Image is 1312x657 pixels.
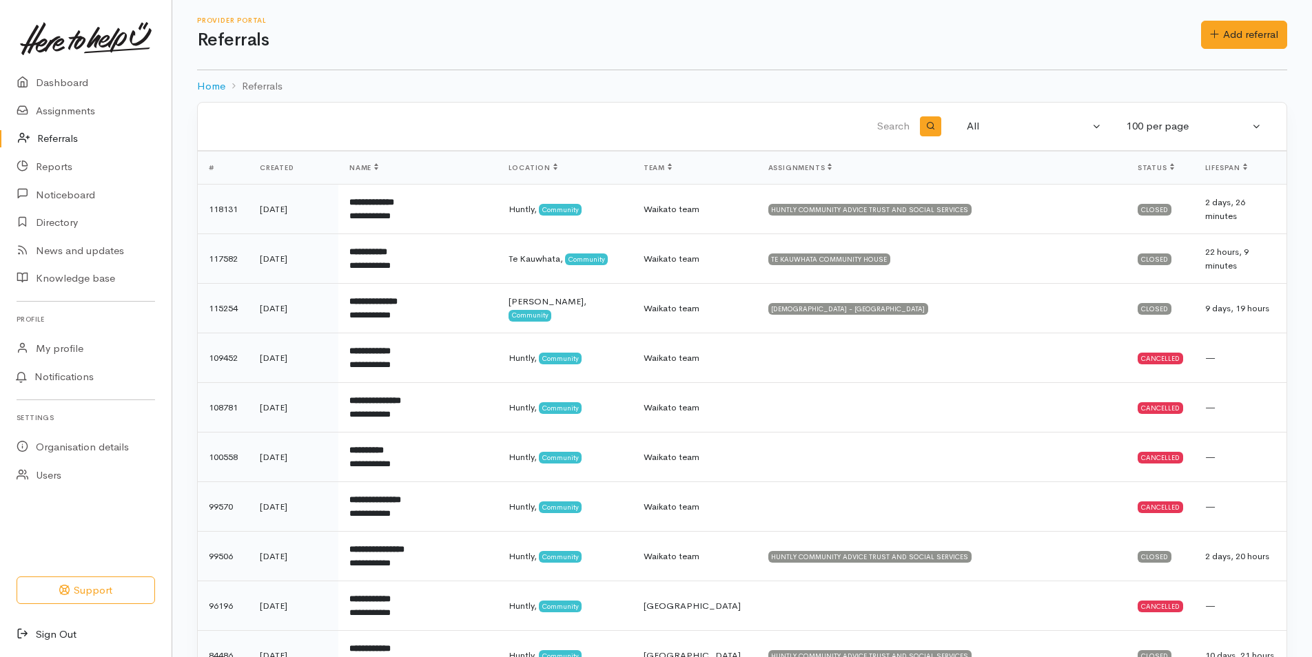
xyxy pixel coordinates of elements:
div: Waikato team [644,550,746,563]
button: 100 per page [1118,113,1270,140]
span: Community [539,551,582,562]
td: — [1194,432,1287,482]
div: Cancelled [1138,452,1183,463]
time: [DATE] [260,451,287,463]
td: 117582 [198,234,249,284]
div: Cancelled [1138,601,1183,612]
span: Huntly, [509,451,537,463]
div: Closed [1138,303,1171,314]
th: Created [249,152,338,185]
time: [DATE] [260,203,287,215]
span: Assignments [768,163,832,172]
span: Community [539,501,582,512]
time: [DATE] [260,253,287,264]
span: Huntly, [509,352,537,364]
input: Search [214,110,912,143]
div: Waikato team [644,302,746,315]
div: Closed [1138,204,1171,215]
div: Waikato team [644,450,746,464]
div: TE KAUWHATA COMMUNITY HOUSE [768,253,891,264]
div: [GEOGRAPHIC_DATA] [644,599,746,613]
td: 99506 [198,532,249,581]
time: [DATE] [260,352,287,364]
td: — [1194,333,1287,383]
span: 9 days, 19 hours [1205,302,1269,314]
td: 96196 [198,581,249,631]
a: Home [197,79,225,94]
div: Cancelled [1138,402,1183,413]
div: Waikato team [644,500,746,514]
th: # [198,152,249,185]
span: Lifespan [1205,163,1247,172]
span: Huntly, [509,203,537,215]
div: Waikato team [644,202,746,216]
div: Closed [1138,253,1171,264]
td: 115254 [198,284,249,333]
span: Huntly, [509,600,537,612]
time: [DATE] [260,600,287,612]
time: [DATE] [260,550,287,562]
h6: Provider Portal [197,17,1201,24]
span: Community [539,402,582,413]
span: 2 days, 26 minutes [1205,196,1245,222]
time: [DATE] [260,302,287,314]
span: Status [1138,163,1174,172]
span: Huntly, [509,501,537,512]
span: Location [509,163,557,172]
span: 2 days, 20 hours [1205,550,1269,562]
span: Te Kauwhata, [509,253,563,264]
td: — [1194,482,1287,532]
span: 22 hours, 9 minutes [1205,246,1249,271]
div: Closed [1138,551,1171,562]
span: Community [509,310,552,321]
div: HUNTLY COMMUNITY ADVICE TRUST AND SOCIAL SERVICES [768,551,972,562]
div: 100 per page [1127,118,1249,134]
div: Waikato team [644,401,746,415]
div: Waikato team [644,252,746,266]
div: Waikato team [644,351,746,365]
td: 118131 [198,185,249,234]
span: Community [539,601,582,612]
div: [DEMOGRAPHIC_DATA] - [GEOGRAPHIC_DATA] [768,303,929,314]
span: Huntly, [509,401,537,413]
div: HUNTLY COMMUNITY ADVICE TRUST AND SOCIAL SERVICES [768,204,972,215]
span: Community [539,204,582,215]
h6: Settings [17,408,155,427]
div: Cancelled [1138,501,1183,512]
div: Cancelled [1138,353,1183,364]
span: [PERSON_NAME], [509,295,586,307]
td: 99570 [198,482,249,532]
button: Support [17,576,155,605]
a: Add referral [1201,21,1287,49]
span: Community [539,353,582,364]
td: 100558 [198,432,249,482]
td: 108781 [198,383,249,432]
button: All [959,113,1110,140]
span: Community [565,253,608,264]
span: Community [539,452,582,463]
div: All [967,118,1089,134]
li: Referrals [225,79,283,94]
time: [DATE] [260,401,287,413]
time: [DATE] [260,501,287,512]
td: 109452 [198,333,249,383]
h1: Referrals [197,30,1201,50]
nav: breadcrumb [197,70,1287,103]
span: Team [644,163,672,172]
td: — [1194,383,1287,432]
span: Name [349,163,378,172]
h6: Profile [17,310,155,328]
span: Huntly, [509,550,537,562]
td: — [1194,581,1287,631]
